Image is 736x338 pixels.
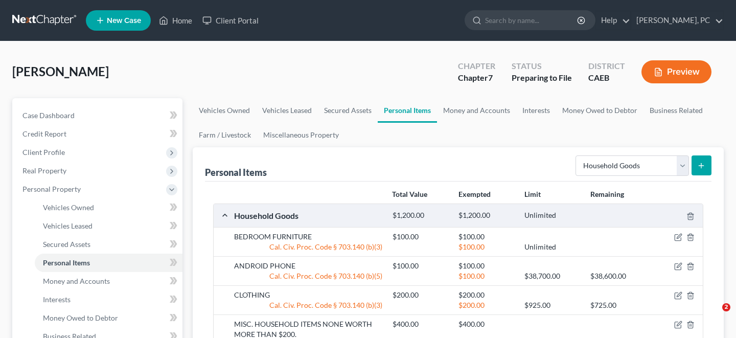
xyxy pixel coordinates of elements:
[193,98,256,123] a: Vehicles Owned
[631,11,723,30] a: [PERSON_NAME], PC
[519,211,585,220] div: Unlimited
[453,242,519,252] div: $100.00
[458,190,491,198] strong: Exempted
[22,111,75,120] span: Case Dashboard
[107,17,141,25] span: New Case
[387,290,453,300] div: $200.00
[641,60,711,83] button: Preview
[43,295,71,304] span: Interests
[35,290,182,309] a: Interests
[229,242,387,252] div: Cal. Civ. Proc. Code § 703.140 (b)(3)
[43,240,90,249] span: Secured Assets
[453,232,519,242] div: $100.00
[229,271,387,281] div: Cal. Civ. Proc. Code § 703.140 (b)(5)
[585,271,651,281] div: $38,600.00
[512,72,572,84] div: Preparing to File
[387,211,453,220] div: $1,200.00
[22,185,81,193] span: Personal Property
[519,271,585,281] div: $38,700.00
[35,254,182,272] a: Personal Items
[453,300,519,310] div: $200.00
[590,190,624,198] strong: Remaining
[596,11,630,30] a: Help
[12,64,109,79] span: [PERSON_NAME]
[256,98,318,123] a: Vehicles Leased
[229,300,387,310] div: Cal. Civ. Proc. Code § 703.140 (b)(3)
[14,106,182,125] a: Case Dashboard
[458,72,495,84] div: Chapter
[318,98,378,123] a: Secured Assets
[643,98,709,123] a: Business Related
[453,211,519,220] div: $1,200.00
[22,166,66,175] span: Real Property
[516,98,556,123] a: Interests
[437,98,516,123] a: Money and Accounts
[35,272,182,290] a: Money and Accounts
[154,11,197,30] a: Home
[43,313,118,322] span: Money Owed to Debtor
[22,148,65,156] span: Client Profile
[585,300,651,310] div: $725.00
[512,60,572,72] div: Status
[35,309,182,327] a: Money Owed to Debtor
[378,98,437,123] a: Personal Items
[257,123,345,147] a: Miscellaneous Property
[229,261,387,271] div: ANDROID PHONE
[35,198,182,217] a: Vehicles Owned
[35,235,182,254] a: Secured Assets
[14,125,182,143] a: Credit Report
[229,232,387,242] div: BEDROOM FURNITURE
[722,303,730,311] span: 2
[43,258,90,267] span: Personal Items
[485,11,579,30] input: Search by name...
[387,232,453,242] div: $100.00
[519,242,585,252] div: Unlimited
[453,290,519,300] div: $200.00
[458,60,495,72] div: Chapter
[35,217,182,235] a: Vehicles Leased
[588,72,625,84] div: CAEB
[193,123,257,147] a: Farm / Livestock
[43,277,110,285] span: Money and Accounts
[392,190,427,198] strong: Total Value
[453,261,519,271] div: $100.00
[588,60,625,72] div: District
[197,11,264,30] a: Client Portal
[205,166,267,178] div: Personal Items
[387,319,453,329] div: $400.00
[453,271,519,281] div: $100.00
[387,261,453,271] div: $100.00
[524,190,541,198] strong: Limit
[22,129,66,138] span: Credit Report
[43,203,94,212] span: Vehicles Owned
[453,319,519,329] div: $400.00
[519,300,585,310] div: $925.00
[43,221,93,230] span: Vehicles Leased
[701,303,726,328] iframe: Intercom live chat
[488,73,493,82] span: 7
[229,290,387,300] div: CLOTHING
[229,210,387,221] div: Household Goods
[556,98,643,123] a: Money Owed to Debtor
